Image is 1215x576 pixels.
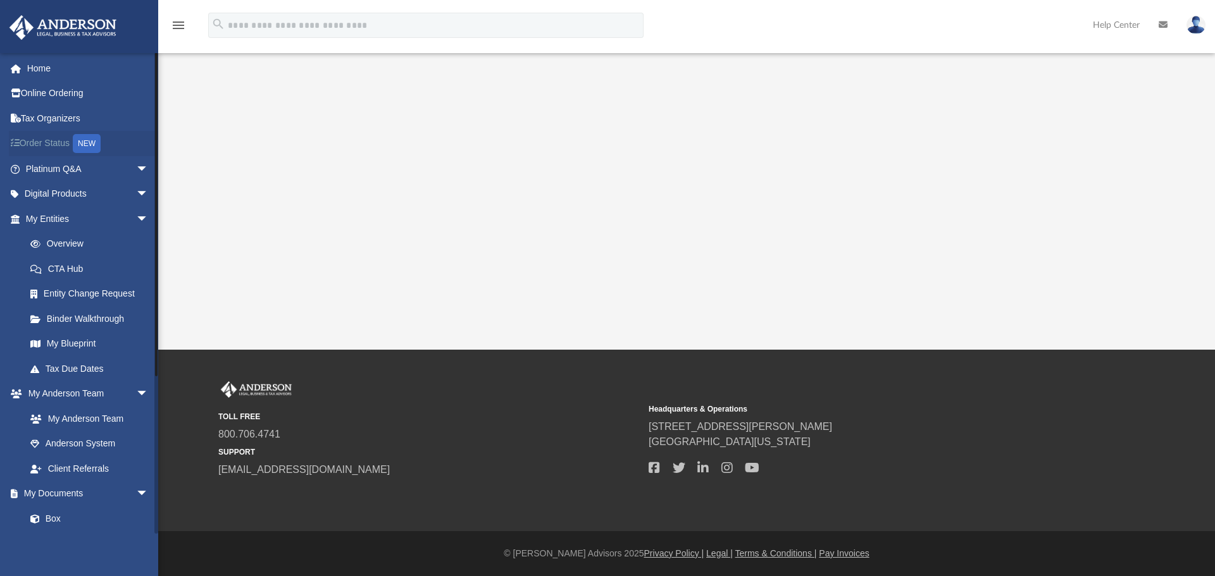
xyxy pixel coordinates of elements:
small: TOLL FREE [218,411,640,422]
small: SUPPORT [218,446,640,458]
a: [EMAIL_ADDRESS][DOMAIN_NAME] [218,464,390,475]
a: Box [18,506,155,531]
a: Overview [18,231,168,257]
span: arrow_drop_down [136,181,161,207]
a: Binder Walkthrough [18,306,168,331]
a: Client Referrals [18,456,161,481]
i: search [211,17,225,31]
a: [STREET_ADDRESS][PERSON_NAME] [649,421,832,432]
a: menu [171,24,186,33]
a: Online Ordering [9,81,168,106]
a: Home [9,56,168,81]
a: CTA Hub [18,256,168,281]
a: Terms & Conditions | [735,548,817,558]
a: Platinum Q&Aarrow_drop_down [9,156,168,181]
a: Entity Change Request [18,281,168,307]
a: Order StatusNEW [9,131,168,157]
a: My Documentsarrow_drop_down [9,481,161,506]
i: menu [171,18,186,33]
img: Anderson Advisors Platinum Portal [218,381,294,398]
a: Tax Due Dates [18,356,168,381]
a: My Anderson Teamarrow_drop_down [9,381,161,407]
img: User Pic [1187,16,1206,34]
span: arrow_drop_down [136,156,161,182]
span: arrow_drop_down [136,206,161,232]
a: Tax Organizers [9,106,168,131]
small: Headquarters & Operations [649,403,1070,415]
div: © [PERSON_NAME] Advisors 2025 [158,547,1215,560]
span: arrow_drop_down [136,481,161,507]
a: Legal | [706,548,733,558]
a: Anderson System [18,431,161,457]
a: Meeting Minutes [18,531,161,556]
a: Digital Productsarrow_drop_down [9,181,168,207]
a: My Entitiesarrow_drop_down [9,206,168,231]
span: arrow_drop_down [136,381,161,407]
a: Privacy Policy | [644,548,704,558]
div: NEW [73,134,101,153]
a: My Blueprint [18,331,161,357]
img: Anderson Advisors Platinum Portal [6,15,120,40]
a: Pay Invoices [819,548,869,558]
a: 800.706.4741 [218,429,280,439]
a: My Anderson Team [18,406,155,431]
a: [GEOGRAPHIC_DATA][US_STATE] [649,436,811,447]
